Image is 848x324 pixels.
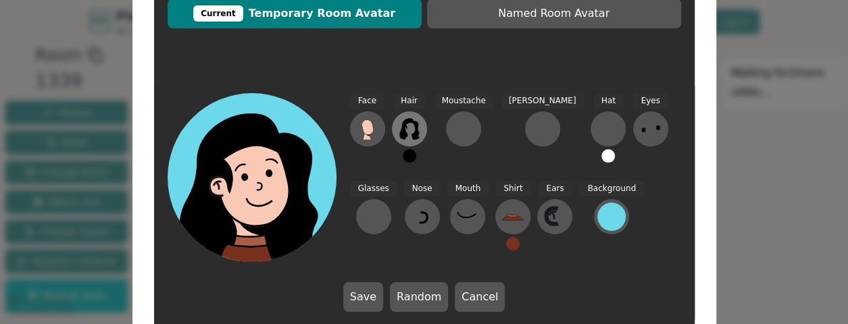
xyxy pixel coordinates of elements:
span: Hat [593,93,624,109]
div: Current [193,5,243,22]
button: Save [343,282,383,312]
span: Shirt [495,181,530,196]
button: Random [390,282,448,312]
button: Cancel [455,282,505,312]
span: Named Room Avatar [434,5,674,22]
span: Face [350,93,384,109]
span: Hair [393,93,426,109]
span: Eyes [632,93,668,109]
span: Nose [404,181,441,196]
span: Temporary Room Avatar [174,5,415,22]
span: Moustache [434,93,494,109]
span: [PERSON_NAME] [501,93,584,109]
span: Background [579,181,644,196]
span: Mouth [447,181,489,196]
span: Ears [538,181,572,196]
span: Glasses [350,181,397,196]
